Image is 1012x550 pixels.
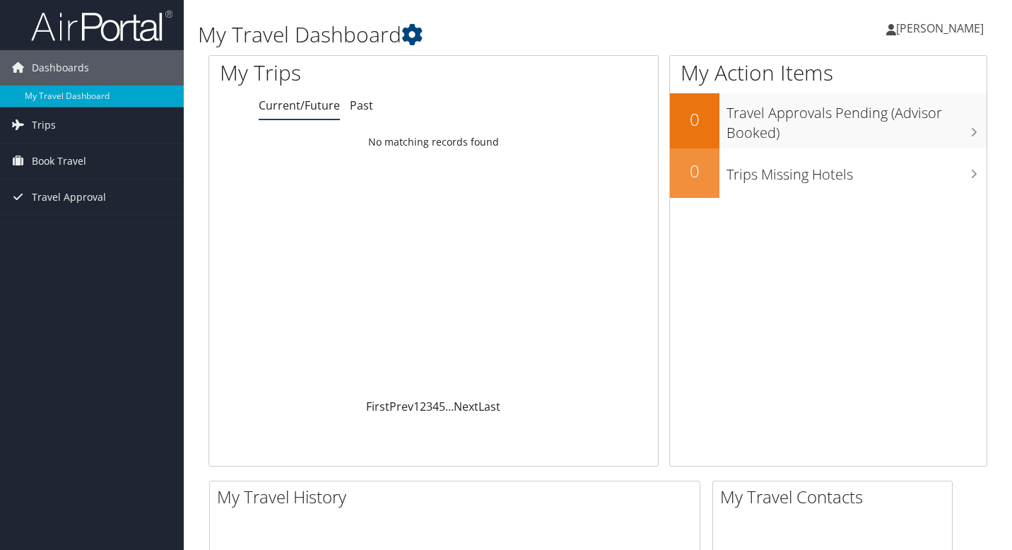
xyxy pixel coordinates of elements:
h2: 0 [670,159,719,183]
h2: My Travel History [217,485,700,509]
h1: My Trips [220,58,460,88]
a: [PERSON_NAME] [886,7,998,49]
span: [PERSON_NAME] [896,21,984,36]
td: No matching records found [209,129,658,155]
h1: My Travel Dashboard [198,20,731,49]
span: Book Travel [32,144,86,179]
a: Next [454,399,478,414]
span: Trips [32,107,56,143]
a: 2 [420,399,426,414]
img: airportal-logo.png [31,9,172,42]
span: … [445,399,454,414]
a: Last [478,399,500,414]
a: 5 [439,399,445,414]
a: 1 [413,399,420,414]
span: Dashboards [32,50,89,86]
a: Current/Future [259,98,340,113]
h2: My Travel Contacts [720,485,952,509]
a: 3 [426,399,433,414]
h2: 0 [670,107,719,131]
a: First [366,399,389,414]
h1: My Action Items [670,58,987,88]
a: 0Travel Approvals Pending (Advisor Booked) [670,93,987,148]
a: Prev [389,399,413,414]
h3: Trips Missing Hotels [726,158,987,185]
h3: Travel Approvals Pending (Advisor Booked) [726,96,987,143]
a: 4 [433,399,439,414]
a: 0Trips Missing Hotels [670,148,987,198]
a: Past [350,98,373,113]
span: Travel Approval [32,180,106,215]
